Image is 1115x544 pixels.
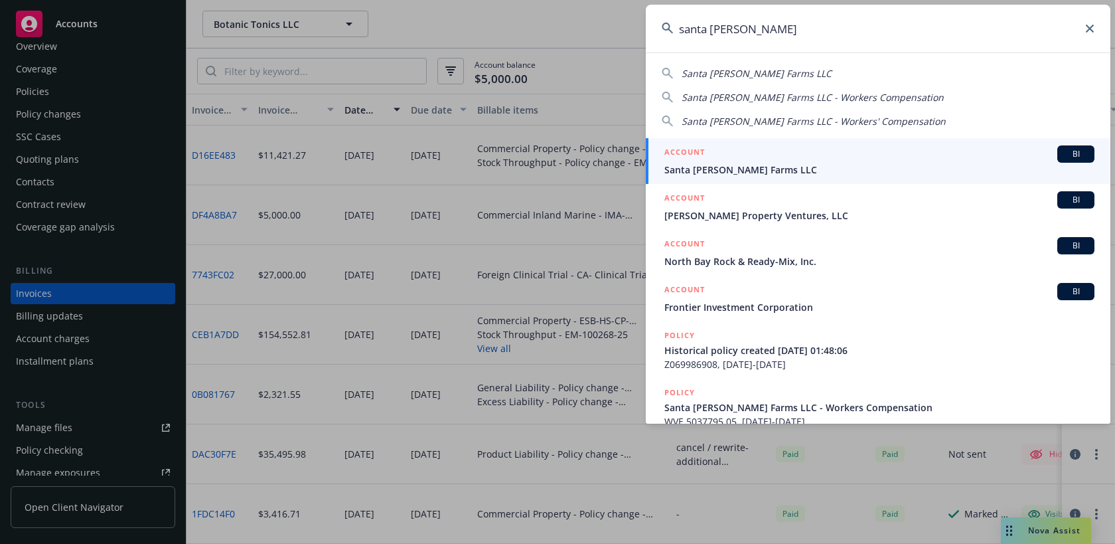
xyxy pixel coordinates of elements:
[664,237,705,253] h5: ACCOUNT
[646,5,1110,52] input: Search...
[682,67,832,80] span: Santa [PERSON_NAME] Farms LLC
[664,401,1094,414] span: Santa [PERSON_NAME] Farms LLC - Workers Compensation
[646,184,1110,230] a: ACCOUNTBI[PERSON_NAME] Property Ventures, LLC
[1063,240,1089,252] span: BI
[664,343,1094,357] span: Historical policy created [DATE] 01:48:06
[664,145,705,161] h5: ACCOUNT
[664,254,1094,268] span: North Bay Rock & Ready-Mix, Inc.
[664,357,1094,371] span: Z069986908, [DATE]-[DATE]
[646,321,1110,379] a: POLICYHistorical policy created [DATE] 01:48:06Z069986908, [DATE]-[DATE]
[664,329,695,342] h5: POLICY
[1063,148,1089,160] span: BI
[664,163,1094,177] span: Santa [PERSON_NAME] Farms LLC
[664,191,705,207] h5: ACCOUNT
[1063,194,1089,206] span: BI
[646,230,1110,276] a: ACCOUNTBINorth Bay Rock & Ready-Mix, Inc.
[664,300,1094,314] span: Frontier Investment Corporation
[682,115,946,128] span: Santa [PERSON_NAME] Farms LLC - Workers' Compensation
[646,379,1110,436] a: POLICYSanta [PERSON_NAME] Farms LLC - Workers CompensationWVE 5037795 05, [DATE]-[DATE]
[1063,286,1089,298] span: BI
[646,276,1110,321] a: ACCOUNTBIFrontier Investment Corporation
[664,283,705,299] h5: ACCOUNT
[664,414,1094,428] span: WVE 5037795 05, [DATE]-[DATE]
[664,209,1094,223] span: [PERSON_NAME] Property Ventures, LLC
[664,386,695,399] h5: POLICY
[682,91,944,104] span: Santa [PERSON_NAME] Farms LLC - Workers Compensation
[646,138,1110,184] a: ACCOUNTBISanta [PERSON_NAME] Farms LLC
